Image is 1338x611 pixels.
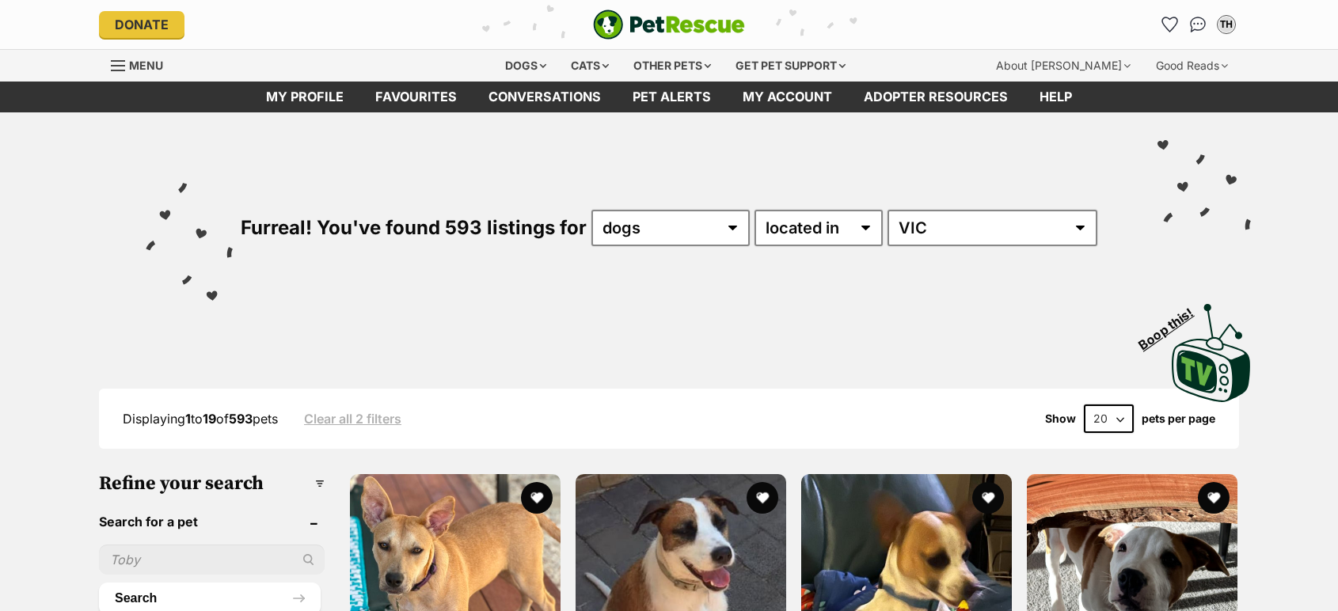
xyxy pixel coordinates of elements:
div: Get pet support [724,50,857,82]
img: chat-41dd97257d64d25036548639549fe6c8038ab92f7586957e7f3b1b290dea8141.svg [1190,17,1207,32]
a: Adopter resources [848,82,1024,112]
button: favourite [1198,482,1230,514]
div: About [PERSON_NAME] [985,50,1142,82]
a: My account [727,82,848,112]
strong: 1 [185,411,191,427]
span: Boop this! [1136,295,1209,352]
div: Other pets [622,50,722,82]
h3: Refine your search [99,472,325,495]
span: Displaying to of pets [123,411,278,427]
a: Boop this! [1172,290,1251,405]
span: Furreal! You've found 593 listings for [241,216,587,239]
button: favourite [747,482,778,514]
div: TH [1218,17,1234,32]
div: Dogs [494,50,557,82]
a: Pet alerts [617,82,727,112]
a: Favourites [1157,12,1182,37]
header: Search for a pet [99,514,325,529]
strong: 593 [229,411,253,427]
button: favourite [521,482,553,514]
label: pets per page [1142,412,1215,425]
img: PetRescue TV logo [1172,304,1251,402]
button: My account [1214,12,1239,37]
input: Toby [99,545,325,575]
a: Clear all 2 filters [304,412,401,426]
ul: Account quick links [1157,12,1239,37]
span: Menu [129,59,163,72]
a: Conversations [1185,12,1211,37]
a: Donate [99,11,184,38]
a: Help [1024,82,1088,112]
span: Show [1045,412,1076,425]
button: favourite [972,482,1004,514]
strong: 19 [203,411,216,427]
img: logo-e224e6f780fb5917bec1dbf3a21bbac754714ae5b6737aabdf751b685950b380.svg [593,9,745,40]
a: Favourites [359,82,473,112]
a: PetRescue [593,9,745,40]
div: Cats [560,50,620,82]
a: conversations [473,82,617,112]
a: Menu [111,50,174,78]
a: My profile [250,82,359,112]
div: Good Reads [1145,50,1239,82]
